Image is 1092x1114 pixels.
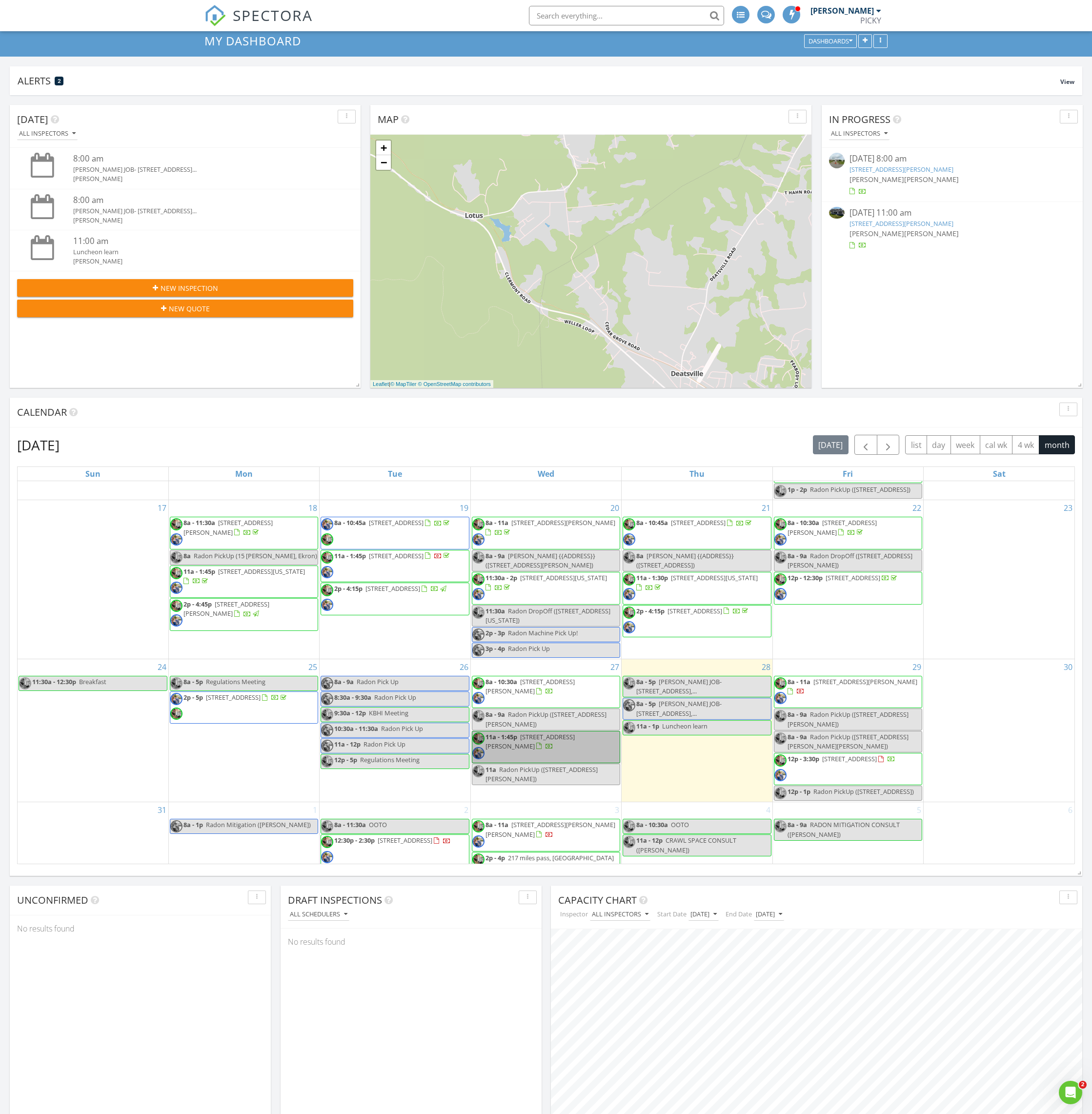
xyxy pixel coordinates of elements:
img: bf8274bfc87b4e28ab655cc270350d12_1_105_c.jpeg [623,573,635,586]
button: day [927,435,951,454]
span: RADON MITIGATION CONSULT ([PERSON_NAME]) [788,820,900,838]
span: 8a - 9a [485,710,505,719]
a: Go to August 28, 2025 [760,659,772,675]
img: bf8274bfc87b4e28ab655cc270350d12_1_105_c.jpeg [623,820,635,832]
img: bf8274bfc87b4e28ab655cc270350d12_1_105_c.jpeg [321,533,333,546]
img: prom25_9999_78.jpg [321,851,333,863]
span: 2p - 4:15p [334,584,363,593]
div: | [370,380,493,388]
img: bf8274bfc87b4e28ab655cc270350d12_1_105_c.jpeg [774,732,787,745]
td: Go to August 30, 2025 [924,659,1074,802]
span: [STREET_ADDRESS][PERSON_NAME][PERSON_NAME] [485,820,615,838]
a: Go to August 31, 2025 [156,802,168,818]
a: Go to September 5, 2025 [915,802,923,818]
span: 11:30a - 2p [485,573,517,582]
img: streetview [829,153,845,168]
button: New Inspection [17,279,353,297]
a: 2p - 4:45p [STREET_ADDRESS][PERSON_NAME] [183,600,269,618]
img: prom25_9999_78.jpg [774,769,787,781]
a: 2p - 4:45p [STREET_ADDRESS][PERSON_NAME] [170,598,318,630]
a: Saturday [991,467,1008,481]
span: Radon PickUp ([STREET_ADDRESS][PERSON_NAME]) [788,710,909,728]
a: Go to August 27, 2025 [608,659,621,675]
a: 12p - 12:30p [STREET_ADDRESS] [788,573,899,582]
a: 2p - 4p 217 miles pass, [GEOGRAPHIC_DATA] 42701 [472,852,620,884]
a: 8a - 11a [STREET_ADDRESS][PERSON_NAME] [472,517,620,549]
td: Go to August 26, 2025 [320,659,470,802]
a: [STREET_ADDRESS][PERSON_NAME] [849,219,953,228]
a: 8a - 11a [STREET_ADDRESS][PERSON_NAME][PERSON_NAME] [472,819,620,851]
img: bf8274bfc87b4e28ab655cc270350d12_1_105_c.jpeg [774,787,787,799]
a: Monday [233,467,255,481]
a: Go to August 19, 2025 [458,500,470,516]
td: Go to August 17, 2025 [18,500,168,659]
span: 8a - 10:45a [636,518,668,527]
span: 8a - 1p [183,820,203,829]
a: Go to August 22, 2025 [910,500,923,516]
span: 2p - 5p [183,693,203,702]
img: prom25_9999_78.jpg [623,533,635,546]
span: 8a - 5p [183,677,203,686]
a: Friday [841,467,855,481]
span: [PERSON_NAME] {{ADDRESS}} ([STREET_ADDRESS][PERSON_NAME]) [485,551,595,569]
span: 8a - 9a [334,677,354,686]
a: 2p - 4:15p [STREET_ADDRESS] [334,584,448,593]
span: 8a - 9a [485,551,505,560]
div: [PERSON_NAME] [810,6,874,16]
div: PICKY [860,16,881,25]
a: 2p - 5p [STREET_ADDRESS] [170,691,318,724]
span: [STREET_ADDRESS] [822,754,877,763]
a: Leaflet [373,381,389,387]
a: Zoom out [376,155,391,170]
span: SPECTORA [233,5,313,25]
a: © OpenStreetMap contributors [418,381,491,387]
span: 11a - 1:45p [183,567,215,576]
span: 11:30a [485,607,505,615]
a: 8a - 10:45a [STREET_ADDRESS] [321,517,469,549]
a: 2p - 5p [STREET_ADDRESS] [183,693,288,702]
span: 2p - 4:45p [183,600,212,608]
a: 11a - 1:30p [STREET_ADDRESS][US_STATE] [623,572,771,604]
span: 8a - 9a [788,710,807,719]
span: [STREET_ADDRESS] [671,518,726,527]
img: bf8274bfc87b4e28ab655cc270350d12_1_105_c.jpeg [623,722,635,734]
img: prom25_9999_78.jpg [321,740,333,752]
img: prom25_9999_78.jpg [472,644,485,656]
span: 8a - 11a [485,820,508,829]
a: Go to August 24, 2025 [156,659,168,675]
span: 3p - 4p [485,644,505,653]
span: [STREET_ADDRESS] [667,607,722,615]
span: 8a - 9a [788,732,807,741]
span: [STREET_ADDRESS] [378,836,432,845]
span: 8a - 5p [636,677,656,686]
a: 11a - 1:45p [STREET_ADDRESS][US_STATE] [170,566,318,598]
img: bf8274bfc87b4e28ab655cc270350d12_1_105_c.jpeg [321,584,333,596]
img: bf8274bfc87b4e28ab655cc270350d12_1_105_c.jpeg [170,708,182,720]
a: Tuesday [386,467,404,481]
label: Inspector [558,908,590,921]
td: Go to September 2, 2025 [320,802,470,885]
span: Radon Pick Up [364,740,405,749]
span: [STREET_ADDRESS][PERSON_NAME] [813,677,917,686]
span: [PERSON_NAME] {{ADDRESS}} ([STREET_ADDRESS]) [636,551,734,569]
span: 2p - 3p [485,628,505,637]
span: Radon Pick Up [357,677,399,686]
span: 11a - 12p [636,836,663,845]
a: 12p - 3:30p [STREET_ADDRESS] [788,754,895,763]
span: 11a - 1:30p [636,573,668,582]
td: Go to August 27, 2025 [470,659,621,802]
span: 8a - 5p [636,699,656,708]
span: [STREET_ADDRESS][PERSON_NAME] [183,600,269,618]
span: 9:30a - 12p [334,709,366,717]
a: 11a - 1:45p [STREET_ADDRESS][PERSON_NAME] [472,731,620,763]
span: 8a - 10:30a [636,820,668,829]
span: Radon Machine Pick Up! [508,628,578,637]
td: Go to August 23, 2025 [924,500,1074,659]
span: Radon Pick Up [381,724,423,733]
a: 12:30p - 2:30p [STREET_ADDRESS] [321,834,469,867]
img: bf8274bfc87b4e28ab655cc270350d12_1_105_c.jpeg [472,853,485,866]
img: prom25_9999_78.jpg [472,588,485,600]
span: Regulations Meeting [206,677,265,686]
span: Breakfast [79,677,106,686]
button: Previous month [854,435,877,455]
